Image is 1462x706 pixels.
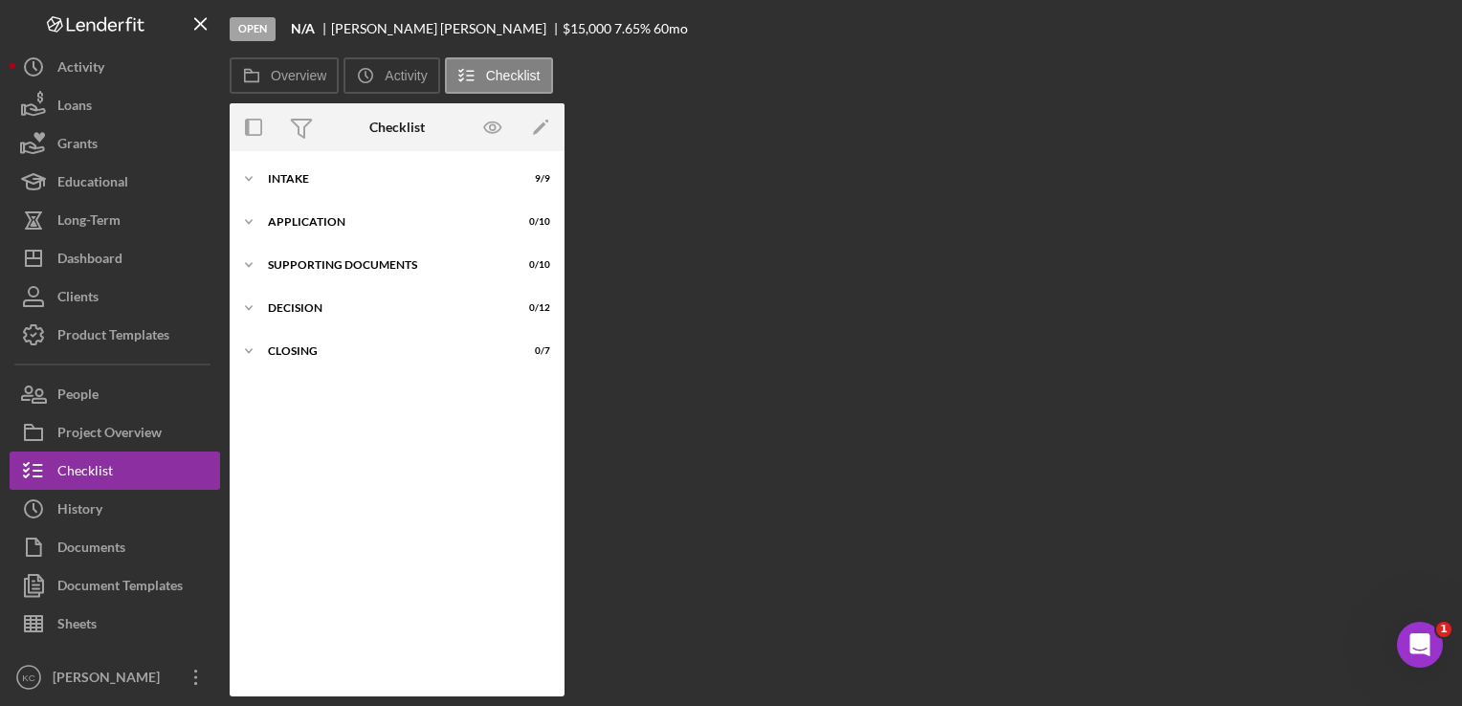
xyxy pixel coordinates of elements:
button: Grants [10,124,220,163]
div: Checklist [369,120,425,135]
div: Supporting Documents [268,259,502,271]
div: Project Overview [57,413,162,456]
div: Dashboard [57,239,122,282]
label: Checklist [486,68,541,83]
div: 60 mo [653,21,688,36]
button: Clients [10,277,220,316]
button: Document Templates [10,566,220,605]
div: Clients [57,277,99,320]
button: Educational [10,163,220,201]
div: Educational [57,163,128,206]
button: Checklist [10,452,220,490]
div: 9 / 9 [516,173,550,185]
div: [PERSON_NAME] [48,658,172,701]
div: History [57,490,102,533]
div: [PERSON_NAME] [PERSON_NAME] [331,21,563,36]
button: Activity [343,57,439,94]
div: Activity [57,48,104,91]
div: Intake [268,173,502,185]
div: Decision [268,302,502,314]
div: 0 / 7 [516,345,550,357]
label: Activity [385,68,427,83]
div: 0 / 10 [516,259,550,271]
button: History [10,490,220,528]
div: 7.65 % [614,21,651,36]
div: Application [268,216,502,228]
span: 1 [1436,622,1451,637]
div: Loans [57,86,92,129]
button: Project Overview [10,413,220,452]
div: Product Templates [57,316,169,359]
div: 0 / 10 [516,216,550,228]
div: Open [230,17,276,41]
button: Overview [230,57,339,94]
button: Dashboard [10,239,220,277]
div: 0 / 12 [516,302,550,314]
div: Documents [57,528,125,571]
button: Checklist [445,57,553,94]
b: N/A [291,21,315,36]
div: Long-Term [57,201,121,244]
div: Closing [268,345,502,357]
label: Overview [271,68,326,83]
button: Product Templates [10,316,220,354]
span: $15,000 [563,20,611,36]
div: Checklist [57,452,113,495]
button: Activity [10,48,220,86]
button: Loans [10,86,220,124]
button: Long-Term [10,201,220,239]
div: Document Templates [57,566,183,609]
button: KC[PERSON_NAME] [10,658,220,696]
iframe: Intercom live chat [1397,622,1443,668]
div: Grants [57,124,98,167]
div: People [57,375,99,418]
button: People [10,375,220,413]
div: Sheets [57,605,97,648]
button: Sheets [10,605,220,643]
button: Documents [10,528,220,566]
text: KC [22,673,34,683]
